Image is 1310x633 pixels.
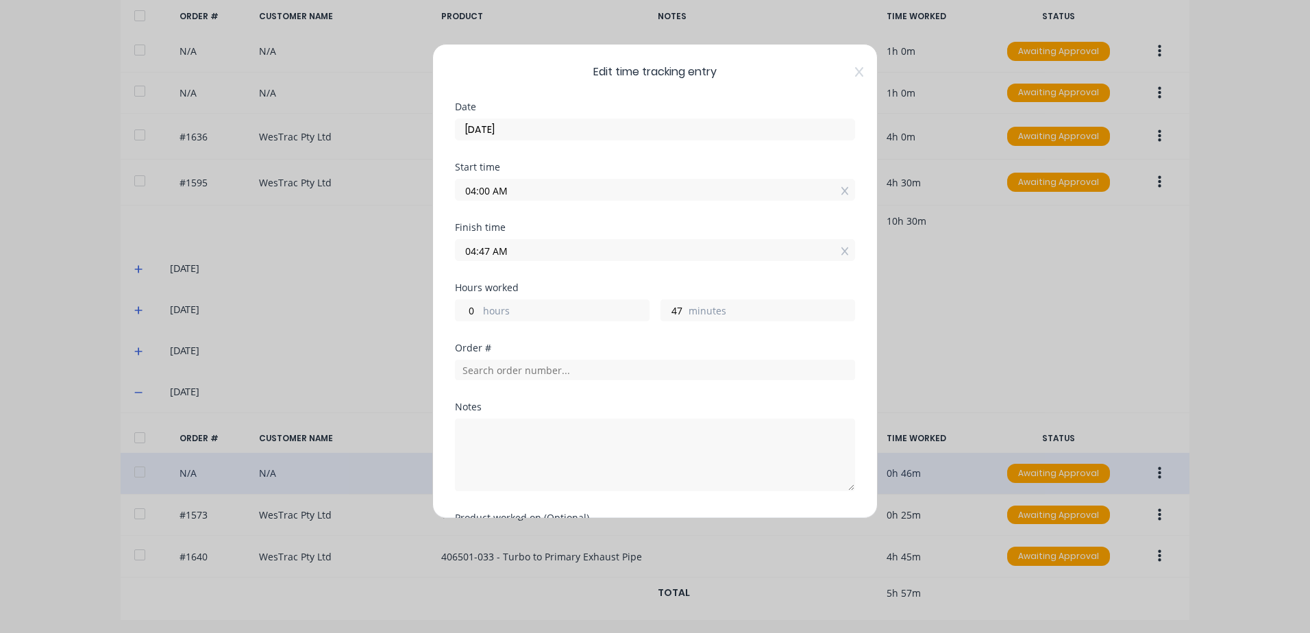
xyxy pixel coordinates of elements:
div: Finish time [455,223,855,232]
div: Product worked on (Optional) [455,513,855,523]
div: Notes [455,402,855,412]
input: Search order number... [455,360,855,380]
div: Order # [455,343,855,353]
div: Start time [455,162,855,172]
div: Hours worked [455,283,855,293]
input: 0 [661,300,685,321]
input: 0 [456,300,480,321]
label: hours [483,303,649,321]
span: Edit time tracking entry [455,64,855,80]
label: minutes [689,303,854,321]
div: Date [455,102,855,112]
